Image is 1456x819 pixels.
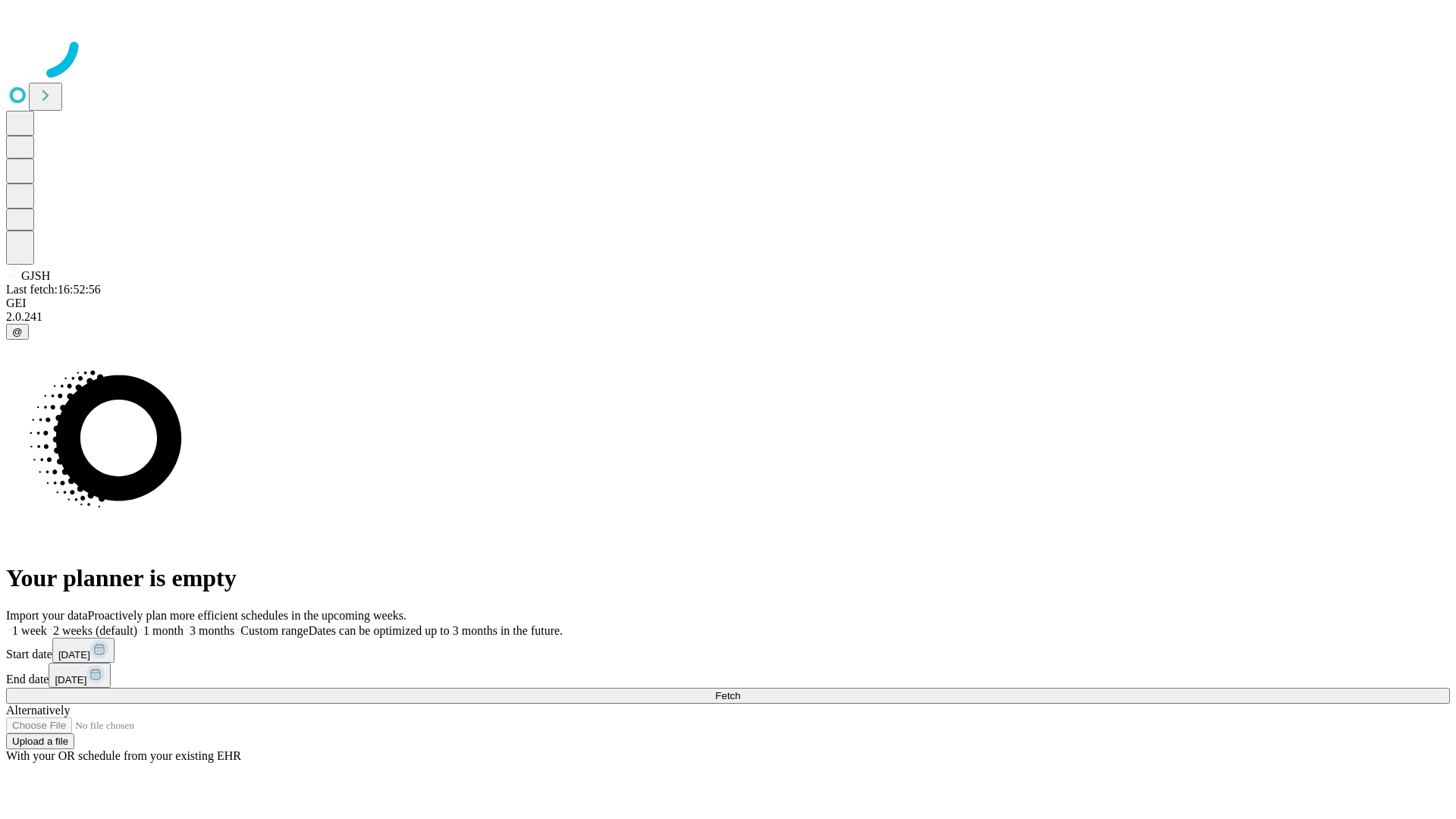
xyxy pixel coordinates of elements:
[715,690,740,701] span: Fetch
[6,688,1450,704] button: Fetch
[6,749,241,762] span: With your OR schedule from your existing EHR
[58,649,90,661] span: [DATE]
[49,663,111,688] button: [DATE]
[6,324,29,340] button: @
[309,624,563,637] span: Dates can be optimized up to 3 months in the future.
[53,624,137,637] span: 2 weeks (default)
[6,297,1450,310] div: GEI
[190,624,234,637] span: 3 months
[6,638,1450,663] div: Start date
[6,704,70,717] span: Alternatively
[6,733,74,749] button: Upload a file
[6,283,101,296] span: Last fetch: 16:52:56
[6,609,88,622] span: Import your data
[88,609,406,622] span: Proactively plan more efficient schedules in the upcoming weeks.
[12,326,23,337] span: @
[6,564,1450,592] h1: Your planner is empty
[143,624,184,637] span: 1 month
[21,269,50,282] span: GJSH
[6,310,1450,324] div: 2.0.241
[240,624,308,637] span: Custom range
[55,674,86,686] span: [DATE]
[52,638,115,663] button: [DATE]
[6,663,1450,688] div: End date
[12,624,47,637] span: 1 week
